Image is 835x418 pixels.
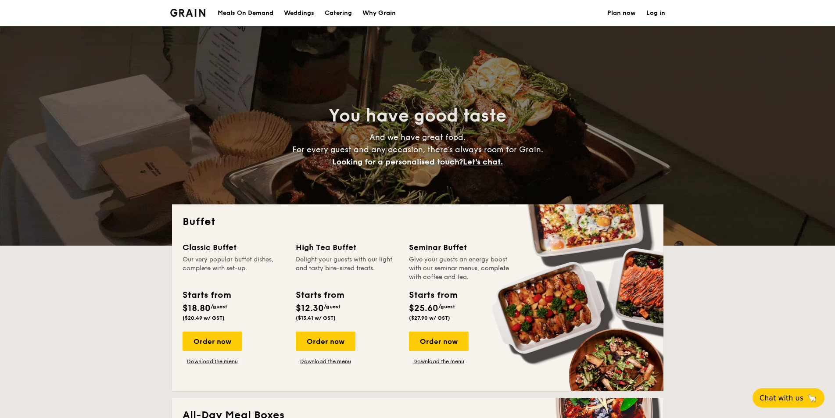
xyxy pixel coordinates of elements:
div: High Tea Buffet [296,241,398,254]
a: Download the menu [409,358,469,365]
h2: Buffet [183,215,653,229]
span: You have good taste [329,105,506,126]
span: /guest [324,304,340,310]
span: Let's chat. [463,157,503,167]
span: ($27.90 w/ GST) [409,315,450,321]
a: Download the menu [296,358,355,365]
div: Give your guests an energy boost with our seminar menus, complete with coffee and tea. [409,255,512,282]
span: $12.30 [296,303,324,314]
span: Looking for a personalised touch? [332,157,463,167]
div: Our very popular buffet dishes, complete with set-up. [183,255,285,282]
div: Order now [183,332,242,351]
div: Starts from [409,289,457,302]
a: Download the menu [183,358,242,365]
span: $25.60 [409,303,438,314]
img: Grain [170,9,206,17]
span: ($20.49 w/ GST) [183,315,225,321]
button: Chat with us🦙 [753,388,824,407]
div: Starts from [183,289,230,302]
div: Order now [296,332,355,351]
div: Seminar Buffet [409,241,512,254]
span: And we have great food. For every guest and any occasion, there’s always room for Grain. [292,132,543,167]
div: Classic Buffet [183,241,285,254]
span: 🦙 [807,393,817,403]
span: /guest [211,304,227,310]
span: ($13.41 w/ GST) [296,315,336,321]
a: Logotype [170,9,206,17]
div: Starts from [296,289,344,302]
div: Order now [409,332,469,351]
span: Chat with us [760,394,803,402]
div: Delight your guests with our light and tasty bite-sized treats. [296,255,398,282]
span: $18.80 [183,303,211,314]
span: /guest [438,304,455,310]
